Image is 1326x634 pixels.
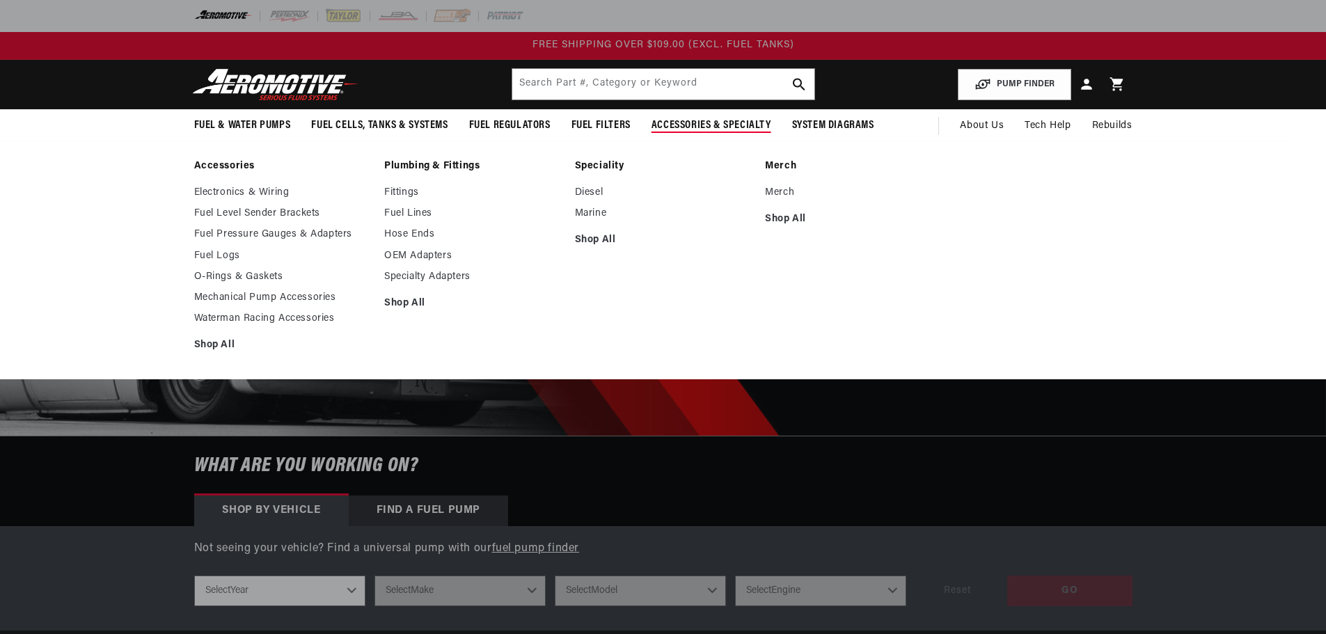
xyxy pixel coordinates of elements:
[575,234,752,246] a: Shop All
[301,109,458,142] summary: Fuel Cells, Tanks & Systems
[311,118,448,133] span: Fuel Cells, Tanks & Systems
[194,207,371,220] a: Fuel Level Sender Brackets
[469,118,551,133] span: Fuel Regulators
[384,297,561,310] a: Shop All
[958,69,1071,100] button: PUMP FINDER
[960,120,1004,131] span: About Us
[194,160,371,173] a: Accessories
[792,118,874,133] span: System Diagrams
[782,109,885,142] summary: System Diagrams
[555,576,726,606] select: Model
[1014,109,1081,143] summary: Tech Help
[374,576,546,606] select: Make
[641,109,782,142] summary: Accessories & Specialty
[159,436,1167,496] h6: What are you working on?
[384,250,561,262] a: OEM Adapters
[512,69,814,100] input: Search by Part Number, Category or Keyword
[384,271,561,283] a: Specialty Adapters
[575,160,752,173] a: Speciality
[765,213,942,225] a: Shop All
[194,118,291,133] span: Fuel & Water Pumps
[384,228,561,241] a: Hose Ends
[194,339,371,351] a: Shop All
[571,118,631,133] span: Fuel Filters
[459,109,561,142] summary: Fuel Regulators
[765,160,942,173] a: Merch
[492,543,580,554] a: fuel pump finder
[194,576,365,606] select: Year
[765,187,942,199] a: Merch
[349,496,509,526] div: Find a Fuel Pump
[194,540,1132,558] p: Not seeing your vehicle? Find a universal pump with our
[189,68,363,101] img: Aeromotive
[194,312,371,325] a: Waterman Racing Accessories
[575,187,752,199] a: Diesel
[532,40,794,50] span: FREE SHIPPING OVER $109.00 (EXCL. FUEL TANKS)
[1092,118,1132,134] span: Rebuilds
[194,292,371,304] a: Mechanical Pump Accessories
[384,187,561,199] a: Fittings
[194,271,371,283] a: O-Rings & Gaskets
[561,109,641,142] summary: Fuel Filters
[735,576,906,606] select: Engine
[384,207,561,220] a: Fuel Lines
[194,496,349,526] div: Shop by vehicle
[194,250,371,262] a: Fuel Logs
[652,118,771,133] span: Accessories & Specialty
[194,187,371,199] a: Electronics & Wiring
[1082,109,1143,143] summary: Rebuilds
[949,109,1014,143] a: About Us
[184,109,301,142] summary: Fuel & Water Pumps
[784,69,814,100] button: search button
[575,207,752,220] a: Marine
[194,228,371,241] a: Fuel Pressure Gauges & Adapters
[384,160,561,173] a: Plumbing & Fittings
[1025,118,1071,134] span: Tech Help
